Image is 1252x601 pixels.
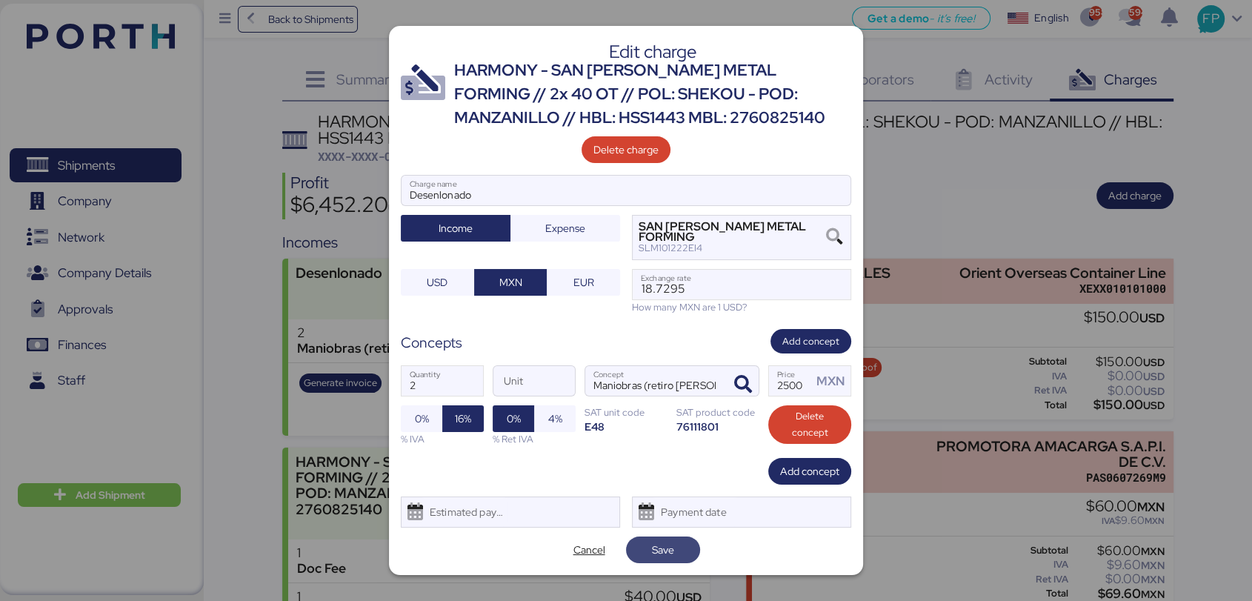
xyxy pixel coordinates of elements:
[401,215,510,242] button: Income
[632,300,851,314] div: How many MXN are 1 USD?
[401,332,462,353] div: Concepts
[639,222,824,243] div: SAN [PERSON_NAME] METAL FORMING
[816,372,850,391] div: MXN
[493,432,576,446] div: % Ret IVA
[676,419,759,434] div: 76111801
[401,269,474,296] button: USD
[454,59,851,130] div: HARMONY - SAN [PERSON_NAME] METAL FORMING // 2x 40 OT // POL: SHEKOU - POD: MANZANILLO // HBL: HS...
[427,273,447,291] span: USD
[652,541,674,559] span: Save
[493,405,534,432] button: 0%
[780,462,839,480] span: Add concept
[782,333,839,350] span: Add concept
[474,269,547,296] button: MXN
[768,458,851,485] button: Add concept
[593,141,659,159] span: Delete charge
[552,537,626,563] button: Cancel
[780,408,839,441] span: Delete concept
[507,410,521,428] span: 0%
[676,405,759,419] div: SAT product code
[585,366,723,396] input: Concept
[548,410,562,428] span: 4%
[573,273,594,291] span: EUR
[770,329,851,353] button: Add concept
[639,243,824,253] div: SLM101222EI4
[768,405,851,444] button: Delete concept
[415,410,429,428] span: 0%
[442,405,484,432] button: 16%
[439,219,473,237] span: Income
[455,410,471,428] span: 16%
[545,219,585,237] span: Expense
[534,405,576,432] button: 4%
[585,405,667,419] div: SAT unit code
[633,270,850,299] input: Exchange rate
[402,176,850,205] input: Charge name
[626,537,700,563] button: Save
[493,366,575,396] input: Unit
[510,215,620,242] button: Expense
[547,269,620,296] button: EUR
[401,405,442,432] button: 0%
[499,273,522,291] span: MXN
[573,541,605,559] span: Cancel
[727,369,759,400] button: ConceptConcept
[769,366,812,396] input: Price
[585,419,667,434] div: E48
[401,432,484,446] div: % IVA
[454,45,851,59] div: Edit charge
[402,366,483,396] input: Quantity
[582,136,670,163] button: Delete charge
